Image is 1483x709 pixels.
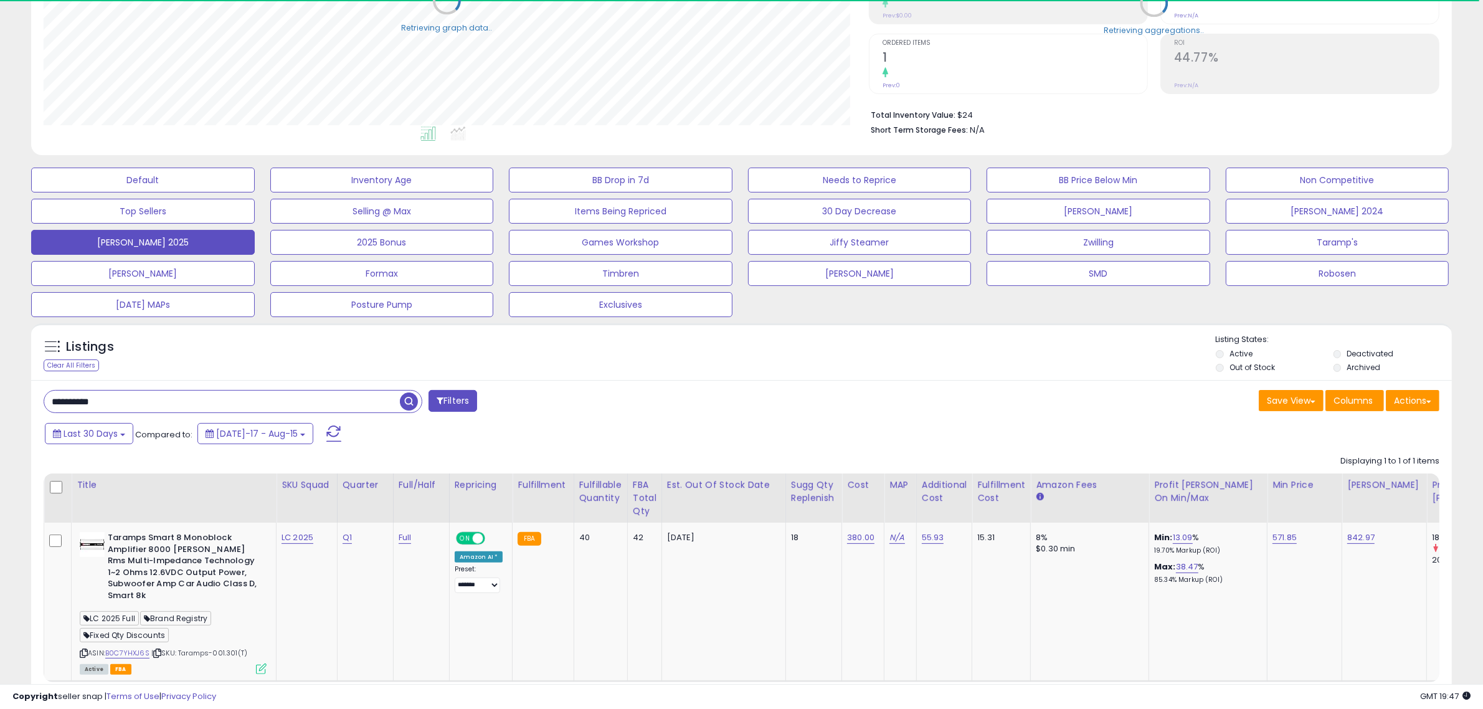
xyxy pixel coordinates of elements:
[455,478,508,492] div: Repricing
[977,478,1025,505] div: Fulfillment Cost
[399,531,412,544] a: Full
[579,478,622,505] div: Fulfillable Quantity
[509,292,732,317] button: Exclusives
[151,648,247,658] span: | SKU: Taramps-001.301(T)
[343,478,388,492] div: Quarter
[31,292,255,317] button: [DATE] MAPs
[108,532,259,604] b: Taramps Smart 8 Monoblock Amplifier 8000 [PERSON_NAME] Rms Multi-Impedance Technology 1~2 Ohms 12...
[1347,531,1375,544] a: 842.97
[1340,455,1439,467] div: Displaying 1 to 1 of 1 items
[110,664,131,675] span: FBA
[270,292,494,317] button: Posture Pump
[31,261,255,286] button: [PERSON_NAME]
[45,423,133,444] button: Last 30 Days
[44,359,99,371] div: Clear All Filters
[455,551,503,563] div: Amazon AI *
[77,478,271,492] div: Title
[1154,561,1176,573] b: Max:
[1347,348,1394,359] label: Deactivated
[987,199,1210,224] button: [PERSON_NAME]
[1420,690,1471,702] span: 2025-09-15 19:47 GMT
[80,532,267,673] div: ASIN:
[889,531,904,544] a: N/A
[633,532,652,543] div: 42
[1272,478,1337,492] div: Min Price
[282,531,313,544] a: LC 2025
[270,199,494,224] button: Selling @ Max
[748,230,972,255] button: Jiffy Steamer
[1154,546,1258,555] p: 19.70% Markup (ROI)
[1230,362,1275,373] label: Out of Stock
[509,168,732,193] button: BB Drop in 7d
[140,611,211,626] span: Brand Registry
[518,478,568,492] div: Fulfillment
[66,338,114,356] h5: Listings
[1036,478,1144,492] div: Amazon Fees
[1334,394,1373,407] span: Columns
[791,478,837,505] div: Sugg Qty Replenish
[785,473,842,523] th: Please note that this number is a calculation based on your required days of coverage and your ve...
[31,230,255,255] button: [PERSON_NAME] 2025
[1216,334,1452,346] p: Listing States:
[847,478,879,492] div: Cost
[1154,576,1258,584] p: 85.34% Markup (ROI)
[987,261,1210,286] button: SMD
[64,427,118,440] span: Last 30 Days
[1272,531,1297,544] a: 571.85
[1347,478,1421,492] div: [PERSON_NAME]
[977,532,1021,543] div: 15.31
[12,691,216,703] div: seller snap | |
[1154,561,1258,584] div: %
[80,611,139,626] span: LC 2025 Full
[509,261,732,286] button: Timbren
[922,531,944,544] a: 55.93
[1036,543,1139,554] div: $0.30 min
[667,478,780,492] div: Est. Out Of Stock Date
[31,168,255,193] button: Default
[270,230,494,255] button: 2025 Bonus
[1154,478,1262,505] div: Profit [PERSON_NAME] on Min/Max
[987,230,1210,255] button: Zwilling
[270,261,494,286] button: Formax
[1173,531,1193,544] a: 13.09
[135,429,192,440] span: Compared to:
[1230,348,1253,359] label: Active
[987,168,1210,193] button: BB Price Below Min
[518,532,541,546] small: FBA
[80,532,105,557] img: 31k0b2BEF8L._SL40_.jpg
[1104,24,1204,36] div: Retrieving aggregations..
[889,478,911,492] div: MAP
[197,423,313,444] button: [DATE]-17 - Aug-15
[399,478,444,492] div: Full/Half
[270,168,494,193] button: Inventory Age
[1176,561,1198,573] a: 38.47
[393,473,449,523] th: CSV column name: cust_attr_9_Full/Half
[483,533,503,544] span: OFF
[667,532,776,543] p: [DATE]
[1226,199,1449,224] button: [PERSON_NAME] 2024
[509,199,732,224] button: Items Being Repriced
[12,690,58,702] strong: Copyright
[847,531,874,544] a: 380.00
[748,168,972,193] button: Needs to Reprice
[1226,230,1449,255] button: Taramp's
[1226,168,1449,193] button: Non Competitive
[748,261,972,286] button: [PERSON_NAME]
[31,199,255,224] button: Top Sellers
[216,427,298,440] span: [DATE]-17 - Aug-15
[1149,473,1267,523] th: The percentage added to the cost of goods (COGS) that forms the calculator for Min & Max prices.
[1036,492,1043,503] small: Amazon Fees.
[80,628,169,642] span: Fixed Qty Discounts
[343,531,352,544] a: Q1
[457,533,473,544] span: ON
[277,473,338,523] th: CSV column name: cust_attr_8_SKU Squad
[791,532,833,543] div: 18
[1154,531,1173,543] b: Min:
[922,478,967,505] div: Additional Cost
[1325,390,1384,411] button: Columns
[1154,532,1258,555] div: %
[105,648,149,659] a: B0C7YHXJ6S
[1036,532,1139,543] div: 8%
[107,690,159,702] a: Terms of Use
[401,22,492,33] div: Retrieving graph data..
